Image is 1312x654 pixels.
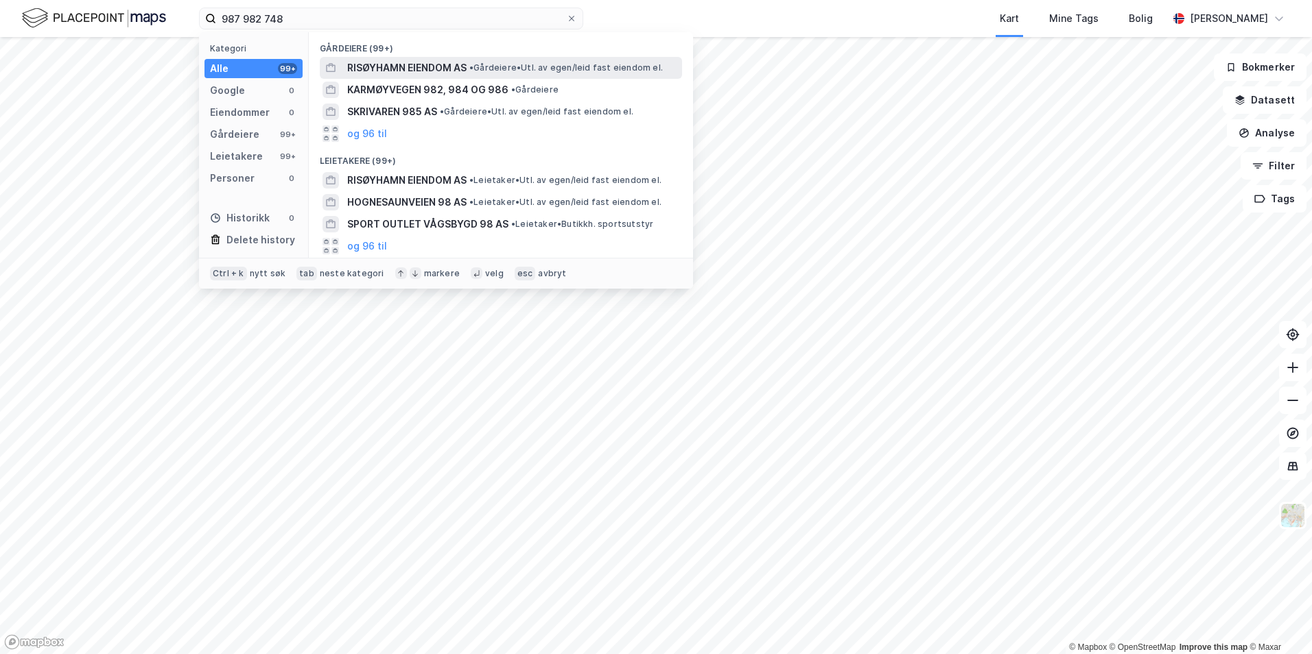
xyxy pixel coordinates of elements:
[347,194,467,210] span: HOGNESAUNVEIEN 98 AS
[278,151,297,162] div: 99+
[1000,10,1019,27] div: Kart
[1049,10,1099,27] div: Mine Tags
[210,170,255,186] div: Personer
[210,104,270,121] div: Eiendommer
[511,84,559,95] span: Gårdeiere
[1280,502,1306,529] img: Z
[210,126,259,143] div: Gårdeiere
[22,6,166,30] img: logo.f888ab2527a4732fd821a326f86c7f29.svg
[1129,10,1153,27] div: Bolig
[1214,53,1307,81] button: Bokmerker
[286,85,297,96] div: 0
[511,84,515,95] span: •
[469,175,661,186] span: Leietaker • Utl. av egen/leid fast eiendom el.
[440,106,633,117] span: Gårdeiere • Utl. av egen/leid fast eiendom el.
[515,267,536,280] div: esc
[286,213,297,223] div: 0
[469,62,473,73] span: •
[210,210,270,226] div: Historikk
[485,268,504,279] div: velg
[1243,588,1312,654] iframe: Chat Widget
[1069,642,1107,652] a: Mapbox
[1110,642,1176,652] a: OpenStreetMap
[278,63,297,74] div: 99+
[296,267,317,280] div: tab
[469,175,473,185] span: •
[320,268,384,279] div: neste kategori
[347,216,508,232] span: SPORT OUTLET VÅGSBYGD 98 AS
[1223,86,1307,114] button: Datasett
[511,219,515,229] span: •
[347,82,508,98] span: KARMØYVEGEN 982, 984 OG 986
[226,232,295,248] div: Delete history
[250,268,286,279] div: nytt søk
[1243,588,1312,654] div: Kontrollprogram for chat
[309,32,693,57] div: Gårdeiere (99+)
[1190,10,1268,27] div: [PERSON_NAME]
[286,173,297,184] div: 0
[1227,119,1307,147] button: Analyse
[278,129,297,140] div: 99+
[347,125,387,142] button: og 96 til
[210,43,303,53] div: Kategori
[4,634,65,650] a: Mapbox homepage
[309,145,693,169] div: Leietakere (99+)
[210,82,245,99] div: Google
[347,172,467,189] span: RISØYHAMN EIENDOM AS
[511,219,653,230] span: Leietaker • Butikkh. sportsutstyr
[440,106,444,117] span: •
[210,267,247,280] div: Ctrl + k
[538,268,566,279] div: avbryt
[469,197,473,207] span: •
[210,60,229,77] div: Alle
[216,8,566,29] input: Søk på adresse, matrikkel, gårdeiere, leietakere eller personer
[1180,642,1247,652] a: Improve this map
[469,62,663,73] span: Gårdeiere • Utl. av egen/leid fast eiendom el.
[1243,185,1307,213] button: Tags
[1241,152,1307,180] button: Filter
[469,197,661,208] span: Leietaker • Utl. av egen/leid fast eiendom el.
[347,238,387,254] button: og 96 til
[286,107,297,118] div: 0
[347,104,437,120] span: SKRIVAREN 985 AS
[424,268,460,279] div: markere
[210,148,263,165] div: Leietakere
[347,60,467,76] span: RISØYHAMN EIENDOM AS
